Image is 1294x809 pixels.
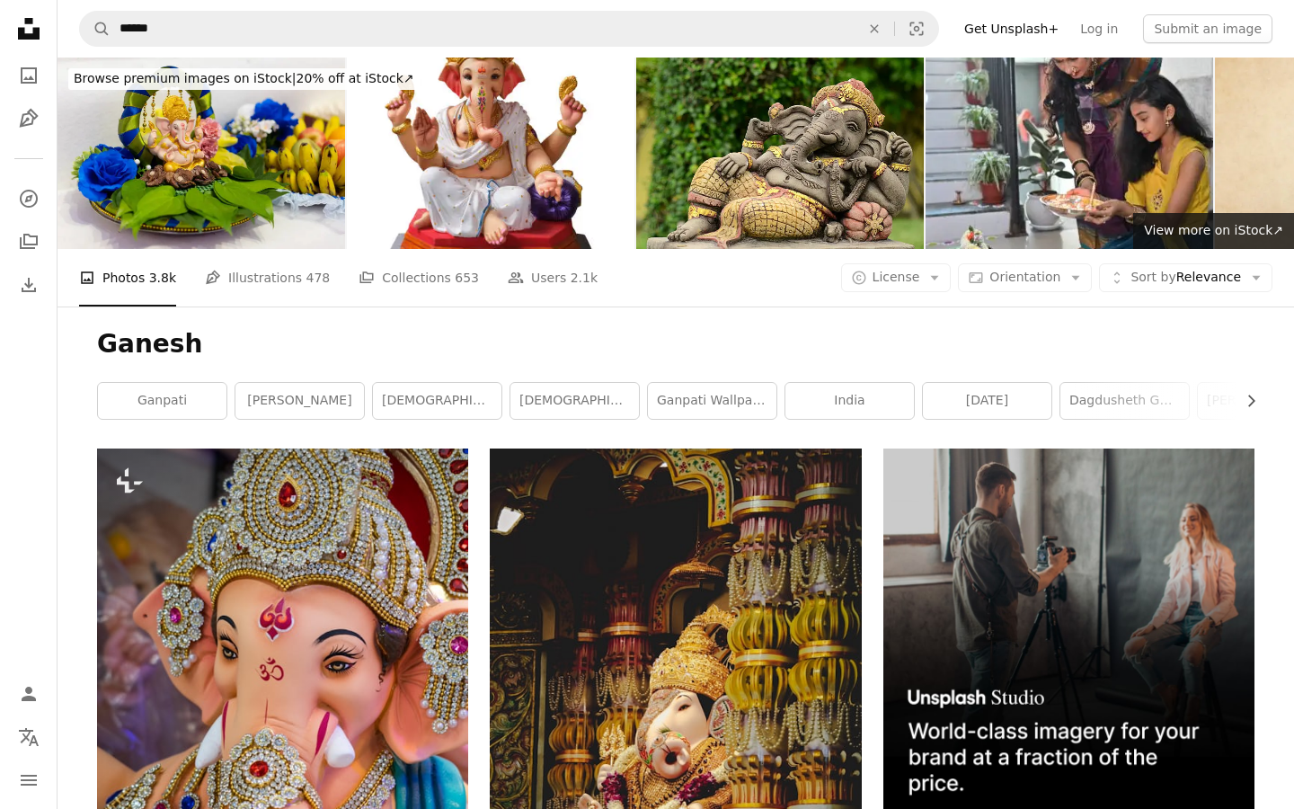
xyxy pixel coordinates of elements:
img: Ganesha. [636,58,924,249]
form: Find visuals sitewide [79,11,939,47]
img: Ganesha statue placed on decorated betel leaves and betel nuts on a tray, presented as a gift "Ha... [58,58,345,249]
a: india [785,383,914,419]
a: ganpati wallpaper [648,383,776,419]
button: Visual search [895,12,938,46]
a: Get Unsplash+ [953,14,1069,43]
span: License [873,270,920,284]
a: Explore [11,181,47,217]
a: dagdusheth ganpati [1060,383,1189,419]
a: Collections [11,224,47,260]
button: Submit an image [1143,14,1272,43]
a: [DATE] [923,383,1051,419]
span: 478 [306,268,331,288]
span: 20% off at iStock ↗ [74,71,414,85]
button: Menu [11,762,47,798]
span: Sort by [1130,270,1175,284]
a: Download History [11,267,47,303]
a: [DEMOGRAPHIC_DATA] [510,383,639,419]
span: 2.1k [571,268,598,288]
button: scroll list to the right [1235,383,1254,419]
span: Relevance [1130,269,1241,287]
a: Browse premium images on iStock|20% off at iStock↗ [58,58,430,101]
button: Orientation [958,263,1092,292]
a: Lord Ganesha figurine [490,688,861,704]
button: License [841,263,952,292]
a: Photos [11,58,47,93]
button: Sort byRelevance [1099,263,1272,292]
a: Illustrations [11,101,47,137]
a: Illustrations 478 [205,249,330,307]
a: Users 2.1k [508,249,598,307]
img: Hindu God Ganesha on white background, Ganesha Idol. Ganesh festival. [347,58,634,249]
span: Browse premium images on iStock | [74,71,296,85]
span: 653 [455,268,479,288]
a: A close up of a statue of an elephant [97,719,468,735]
a: [PERSON_NAME] [235,383,364,419]
button: Language [11,719,47,755]
img: Girl worshipping the Gauri Idol while her mother guides her [926,58,1213,249]
span: Orientation [989,270,1060,284]
button: Search Unsplash [80,12,111,46]
a: Log in [1069,14,1129,43]
a: Collections 653 [359,249,479,307]
button: Clear [855,12,894,46]
a: Log in / Sign up [11,676,47,712]
a: View more on iStock↗ [1133,213,1294,249]
span: View more on iStock ↗ [1144,223,1283,237]
a: [DEMOGRAPHIC_DATA] [373,383,501,419]
h1: Ganesh [97,328,1254,360]
a: ganpati [98,383,226,419]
